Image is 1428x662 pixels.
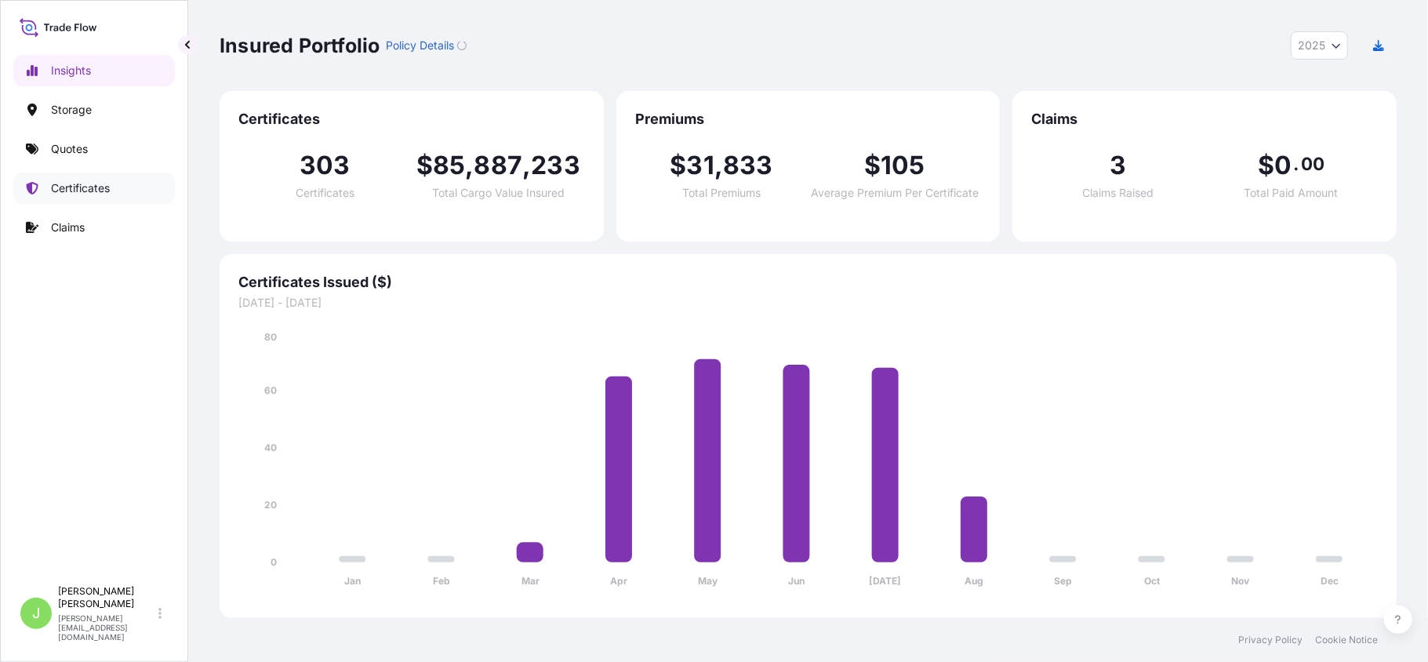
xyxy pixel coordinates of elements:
[58,585,155,610] p: [PERSON_NAME] [PERSON_NAME]
[51,102,92,118] p: Storage
[521,576,540,587] tspan: Mar
[1245,187,1339,198] span: Total Paid Amount
[881,153,925,178] span: 105
[386,38,454,53] p: Policy Details
[264,384,277,396] tspan: 60
[13,212,175,243] a: Claims
[610,576,627,587] tspan: Apr
[1082,187,1154,198] span: Claims Raised
[1298,38,1325,53] span: 2025
[864,153,881,178] span: $
[522,153,531,178] span: ,
[296,187,354,198] span: Certificates
[465,153,474,178] span: ,
[238,295,1378,311] span: [DATE] - [DATE]
[433,576,450,587] tspan: Feb
[264,499,277,511] tspan: 20
[1144,576,1161,587] tspan: Oct
[58,613,155,642] p: [PERSON_NAME][EMAIL_ADDRESS][DOMAIN_NAME]
[220,33,380,58] p: Insured Portfolio
[531,153,580,178] span: 233
[32,606,40,621] span: J
[1274,153,1292,178] span: 0
[51,141,88,157] p: Quotes
[416,153,433,178] span: $
[13,173,175,204] a: Certificates
[238,110,585,129] span: Certificates
[1232,576,1251,587] tspan: Nov
[1321,576,1339,587] tspan: Dec
[1258,153,1274,178] span: $
[457,33,467,58] button: Loading
[474,153,522,178] span: 887
[723,153,773,178] span: 833
[1054,576,1072,587] tspan: Sep
[698,576,718,587] tspan: May
[670,153,686,178] span: $
[965,576,983,587] tspan: Aug
[51,220,85,235] p: Claims
[635,110,982,129] span: Premiums
[51,180,110,196] p: Certificates
[432,187,565,198] span: Total Cargo Value Insured
[1301,158,1324,170] span: 00
[1315,634,1378,646] a: Cookie Notice
[13,133,175,165] a: Quotes
[1031,110,1378,129] span: Claims
[264,331,277,343] tspan: 80
[238,273,1378,292] span: Certificates Issued ($)
[271,556,277,568] tspan: 0
[1294,158,1299,170] span: .
[300,153,351,178] span: 303
[1110,153,1126,178] span: 3
[687,153,714,178] span: 31
[457,41,467,50] div: Loading
[788,576,805,587] tspan: Jun
[13,94,175,125] a: Storage
[714,153,723,178] span: ,
[682,187,761,198] span: Total Premiums
[344,576,361,587] tspan: Jan
[433,153,465,178] span: 85
[870,576,902,587] tspan: [DATE]
[264,442,277,453] tspan: 40
[1291,31,1348,60] button: Year Selector
[13,55,175,86] a: Insights
[51,63,91,78] p: Insights
[811,187,979,198] span: Average Premium Per Certificate
[1238,634,1303,646] a: Privacy Policy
